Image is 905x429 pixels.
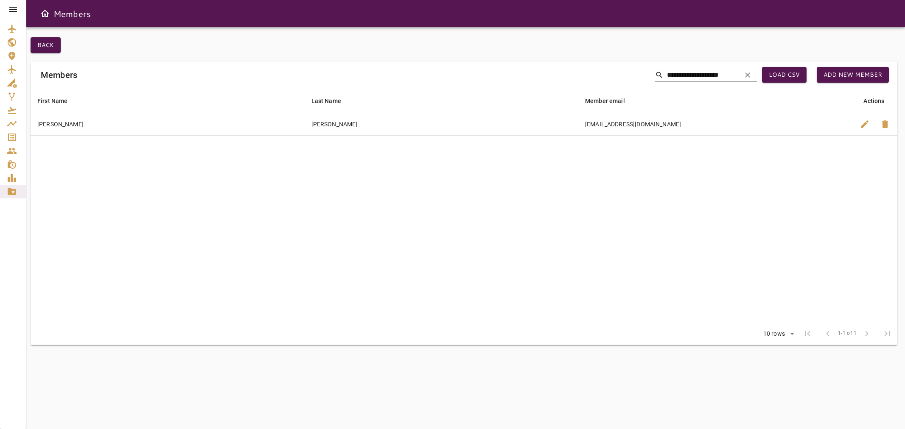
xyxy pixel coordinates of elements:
h6: Members [53,7,91,20]
span: Last Page [877,323,897,344]
span: Member email [585,96,636,106]
button: Back [31,37,61,53]
div: Last Name [311,96,341,106]
span: delete [880,119,890,129]
span: First Name [37,96,79,106]
span: edit [860,119,870,129]
td: [PERSON_NAME] [31,113,305,135]
div: 10 rows [758,328,797,340]
button: Load CSV [757,62,812,88]
div: 10 rows [761,330,787,337]
input: Search [667,68,735,82]
button: Load CSV [762,67,807,83]
span: First Page [797,323,818,344]
span: Last Name [311,96,352,106]
div: First Name [37,96,68,106]
button: Edit Member [855,114,875,134]
span: Previous Page [818,323,838,344]
h6: Members [41,68,77,82]
div: Member email [585,96,625,106]
span: Search [655,71,664,79]
button: Open drawer [36,5,53,22]
span: Next Page [857,323,877,344]
button: Clear Search [738,66,757,84]
button: Add new member [817,67,889,83]
button: Add new member [812,62,894,88]
td: [PERSON_NAME] [305,113,579,135]
td: [EMAIL_ADDRESS][DOMAIN_NAME] [578,113,852,135]
span: clear [743,71,752,79]
span: 1-1 of 1 [838,329,857,338]
button: Delete Member [875,114,895,134]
